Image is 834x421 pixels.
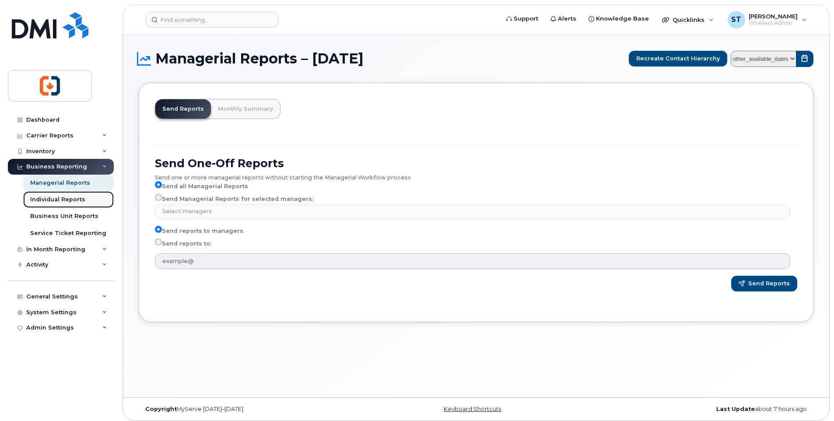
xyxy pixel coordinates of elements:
[155,99,211,119] a: Send Reports
[155,253,790,269] input: example@
[155,226,162,233] input: Send reports to managers
[155,239,162,246] input: Send reports to:
[155,52,364,65] span: Managerial Reports – [DATE]
[155,157,797,170] h2: Send One-Off Reports
[155,194,162,201] input: Send Managerial Reports for selected managers:
[155,181,248,192] label: Send all Managerial Reports
[145,406,177,412] strong: Copyright
[139,406,364,413] div: MyServe [DATE]–[DATE]
[731,276,797,291] button: Send Reports
[155,170,797,181] div: Send one or more managerial reports without starting the Managerial Workflow process
[629,51,727,67] button: Recreate Contact Hierarchy
[589,406,813,413] div: about 7 hours ago
[636,54,720,63] span: Recreate Contact Hierarchy
[716,406,755,412] strong: Last Update
[155,239,211,249] label: Send reports to:
[155,194,313,204] label: Send Managerial Reports for selected managers:
[155,226,243,236] label: Send reports to managers
[444,406,501,412] a: Keyboard Shortcuts
[155,181,162,188] input: Send all Managerial Reports
[211,99,280,119] a: Monthly Summary
[748,280,790,288] span: Send Reports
